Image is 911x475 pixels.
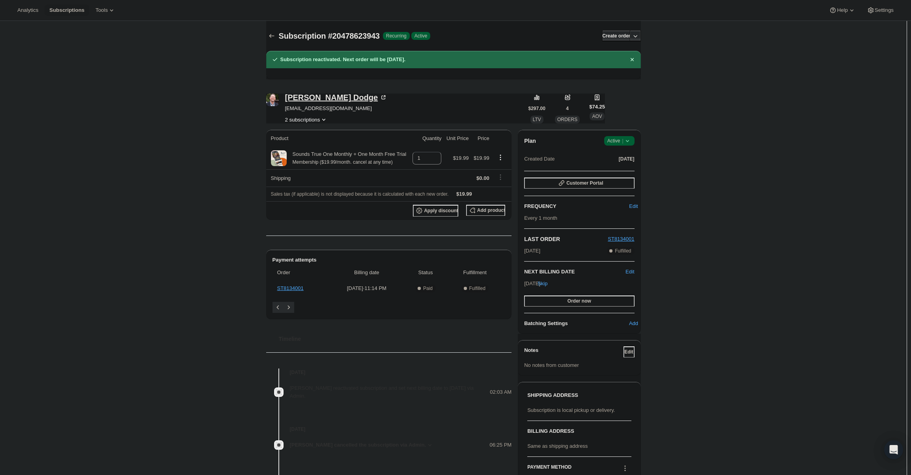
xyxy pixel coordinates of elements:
button: Order now [524,295,634,307]
small: Membership ($19.99/month. cancel at any time) [293,159,393,165]
a: ST8134001 [277,285,304,291]
th: Quantity [410,130,444,147]
span: Add [629,320,638,327]
span: [DATE] [524,247,540,255]
span: Every 1 month [524,215,557,221]
button: Shipping actions [494,173,507,181]
h3: PAYMENT METHOD [527,464,571,475]
th: Shipping [266,169,410,187]
button: Settings [862,5,898,16]
h2: Plan [524,137,536,145]
span: Apply discount [424,208,458,214]
span: [PERSON_NAME] cancelled the subscription via Admin. [290,441,426,449]
button: Tools [91,5,120,16]
th: Price [471,130,491,147]
span: Fulfilled [469,285,485,292]
button: $297.00 [528,103,545,114]
button: 4 [562,103,573,114]
span: Fulfillment [449,269,500,277]
span: Subscription is local pickup or delivery. [527,407,615,413]
span: $297.00 [528,105,545,112]
h2: FREQUENCY [524,202,633,210]
button: Product actions [494,153,507,162]
span: Customer Portal [566,180,603,186]
span: $19.99 [456,191,472,197]
span: Subscriptions [49,7,84,13]
div: Sounds True One Monthly + One Month Free Trial [287,150,407,166]
span: $0.00 [476,175,489,181]
button: Subscriptions [266,30,277,41]
h2: Timeline [279,335,512,343]
button: Analytics [13,5,43,16]
span: Sales tax (if applicable) is not displayed because it is calculated with each new order. [271,191,449,197]
span: | [622,138,623,144]
span: No notes from customer [524,362,579,368]
a: ST8134001 [608,236,634,242]
th: Order [273,264,329,281]
button: Edit [625,268,634,276]
button: Apply discount [413,205,458,217]
span: $74.25 [589,103,605,111]
button: Help [824,5,860,16]
span: Fulfilled [615,248,631,254]
span: Subscription #20478623943 [279,32,380,40]
button: Dismiss notification [627,54,638,65]
h4: [DATE] [266,368,512,376]
span: Create order [602,33,630,39]
span: Status [407,269,444,277]
button: Create order [602,30,630,41]
button: Skip [537,277,548,290]
th: Product [266,130,410,147]
span: [DATE] · 11:14 PM [332,284,402,292]
span: Skip [538,280,547,288]
button: Edit [628,200,639,213]
div: Open Intercom Messenger [884,440,903,459]
span: [EMAIL_ADDRESS][DOMAIN_NAME] [285,105,388,112]
h3: SHIPPING ADDRESS [527,391,631,399]
h3: BILLING ADDRESS [527,427,631,435]
span: LTV [533,117,541,122]
span: [DATE] [619,156,635,162]
span: Add product [477,207,505,213]
img: product img [271,150,287,166]
span: Active [607,137,631,145]
span: Edit [629,202,638,210]
h6: Batching Settings [524,320,633,327]
h2: LAST ORDER [524,235,608,243]
th: Unit Price [444,130,471,147]
button: Customer Portal [524,178,634,189]
span: [DATE] · [524,281,543,286]
span: Paid [423,285,433,292]
button: Edit [624,346,635,357]
span: Settings [875,7,894,13]
button: [PERSON_NAME] cancelled the subscription via Admin. [290,441,434,449]
span: 06:25 PM [490,441,512,449]
h3: Notes [524,346,623,357]
span: Recurring [386,33,407,39]
button: [DATE] [619,153,635,165]
span: 02:03 AM [490,388,512,396]
div: [PERSON_NAME] Dodge [285,94,388,101]
span: 4 [566,105,569,112]
h2: Payment attempts [273,256,506,264]
h2: NEXT BILLING DATE [524,268,625,276]
span: Help [837,7,848,13]
button: Add product [466,205,505,216]
button: Product actions [285,116,328,123]
span: Tools [95,7,108,13]
h2: Subscription reactivated. Next order will be [DATE]. [280,56,406,64]
span: Created Date [524,155,554,163]
span: $19.99 [453,155,469,161]
span: Active [414,33,427,39]
span: Same as shipping address [527,443,588,449]
span: Order now [568,298,591,304]
span: Edit [624,349,633,355]
span: Analytics [17,7,38,13]
button: Subscriptions [45,5,89,16]
button: Add [628,317,639,330]
span: [PERSON_NAME] reactivated subscription and set next billing date to [DATE] via Admin. [290,385,474,399]
span: Billing date [332,269,402,277]
span: Arthur Dodge [266,94,279,106]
